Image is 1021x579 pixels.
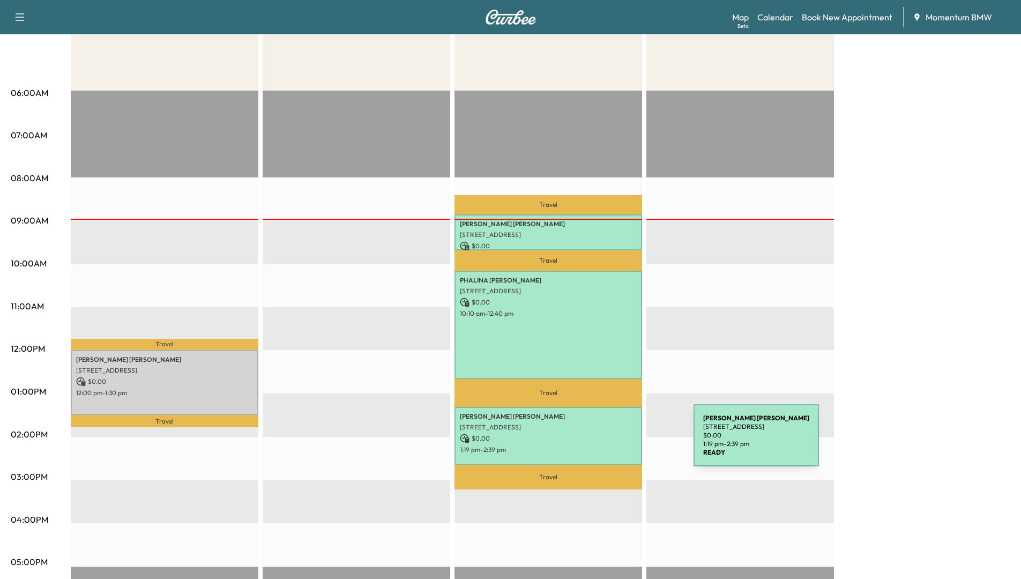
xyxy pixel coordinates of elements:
[460,446,637,454] p: 1:19 pm - 2:39 pm
[454,379,642,407] p: Travel
[76,389,253,397] p: 12:00 pm - 1:30 pm
[460,287,637,295] p: [STREET_ADDRESS]
[454,195,642,214] p: Travel
[757,11,793,24] a: Calendar
[11,172,48,184] p: 08:00AM
[460,276,637,285] p: PHALINA [PERSON_NAME]
[76,366,253,375] p: [STREET_ADDRESS]
[11,214,48,227] p: 09:00AM
[460,434,637,443] p: $ 0.00
[11,129,47,142] p: 07:00AM
[802,11,892,24] a: Book New Appointment
[71,339,258,351] p: Travel
[76,377,253,387] p: $ 0.00
[454,465,642,489] p: Travel
[11,385,46,398] p: 01:00PM
[485,10,536,25] img: Curbee Logo
[11,428,48,441] p: 02:00PM
[11,300,44,313] p: 11:00AM
[71,415,258,427] p: Travel
[460,309,637,318] p: 10:10 am - 12:40 pm
[454,250,642,271] p: Travel
[11,470,48,483] p: 03:00PM
[460,231,637,239] p: [STREET_ADDRESS]
[11,513,48,526] p: 04:00PM
[460,412,637,421] p: [PERSON_NAME] [PERSON_NAME]
[11,555,48,568] p: 05:00PM
[76,355,253,364] p: [PERSON_NAME] [PERSON_NAME]
[737,22,749,30] div: Beta
[11,257,47,270] p: 10:00AM
[460,298,637,307] p: $ 0.00
[732,11,749,24] a: MapBeta
[926,11,992,24] span: Momentum BMW
[460,241,637,251] p: $ 0.00
[11,342,45,355] p: 12:00PM
[460,220,637,228] p: [PERSON_NAME] [PERSON_NAME]
[11,86,48,99] p: 06:00AM
[460,423,637,432] p: [STREET_ADDRESS]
